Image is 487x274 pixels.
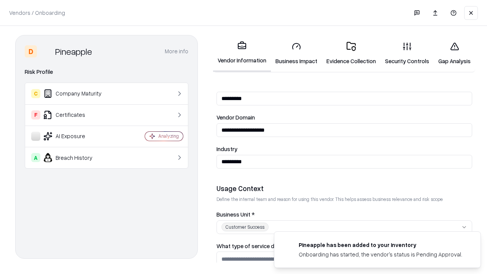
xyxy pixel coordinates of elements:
label: Industry [216,146,472,152]
div: Usage Context [216,184,472,193]
button: Customer Success [216,220,472,234]
div: Breach History [31,153,122,162]
label: Vendor Domain [216,115,472,120]
div: C [31,89,40,98]
p: Vendors / Onboarding [9,9,65,17]
img: Pineapple [40,45,52,57]
div: A [31,153,40,162]
a: Security Controls [380,36,434,71]
div: Company Maturity [31,89,122,98]
p: Define the internal team and reason for using this vendor. This helps assess business relevance a... [216,196,472,202]
div: Pineapple [55,45,92,57]
div: Onboarding has started, the vendor's status is Pending Approval. [299,250,462,258]
label: What type of service does the vendor provide? * [216,243,472,249]
a: Business Impact [271,36,322,71]
div: Certificates [31,110,122,119]
div: Pineapple has been added to your inventory [299,241,462,249]
a: Evidence Collection [322,36,380,71]
button: More info [165,45,188,58]
div: AI Exposure [31,132,122,141]
div: Customer Success [221,223,269,231]
label: Business Unit * [216,212,472,217]
a: Vendor Information [213,35,271,72]
div: Analyzing [158,133,179,139]
a: Gap Analysis [434,36,475,71]
div: Risk Profile [25,67,188,76]
img: pineappleenergy.com [283,241,293,250]
div: D [25,45,37,57]
div: F [31,110,40,119]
